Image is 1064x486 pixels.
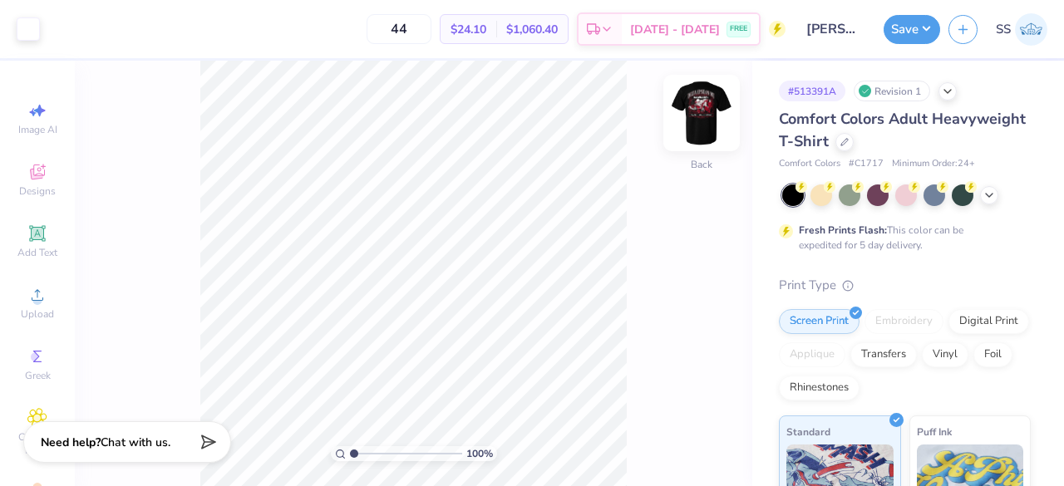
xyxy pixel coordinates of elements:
[1015,13,1047,46] img: Sonia Seth
[996,13,1047,46] a: SS
[506,21,558,38] span: $1,060.40
[917,423,952,440] span: Puff Ink
[779,157,840,171] span: Comfort Colors
[730,23,747,35] span: FREE
[19,184,56,198] span: Designs
[794,12,875,46] input: Untitled Design
[367,14,431,44] input: – –
[630,21,720,38] span: [DATE] - [DATE]
[849,157,884,171] span: # C1717
[41,434,101,450] strong: Need help?
[779,276,1031,295] div: Print Type
[101,434,170,450] span: Chat with us.
[884,15,940,44] button: Save
[799,223,1003,253] div: This color can be expedited for 5 day delivery.
[922,342,968,367] div: Vinyl
[466,446,493,461] span: 100 %
[799,223,887,237] strong: Fresh Prints Flash:
[996,20,1011,39] span: SS
[779,109,1026,151] span: Comfort Colors Adult Heavyweight T-Shirt
[864,309,943,334] div: Embroidery
[948,309,1029,334] div: Digital Print
[18,123,57,136] span: Image AI
[973,342,1012,367] div: Foil
[17,246,57,259] span: Add Text
[691,157,712,172] div: Back
[892,157,975,171] span: Minimum Order: 24 +
[850,342,917,367] div: Transfers
[668,80,735,146] img: Back
[21,307,54,321] span: Upload
[786,423,830,440] span: Standard
[8,430,66,457] span: Clipart & logos
[779,81,845,101] div: # 513391A
[854,81,930,101] div: Revision 1
[25,369,51,382] span: Greek
[451,21,486,38] span: $24.10
[779,342,845,367] div: Applique
[779,376,860,400] div: Rhinestones
[779,309,860,334] div: Screen Print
